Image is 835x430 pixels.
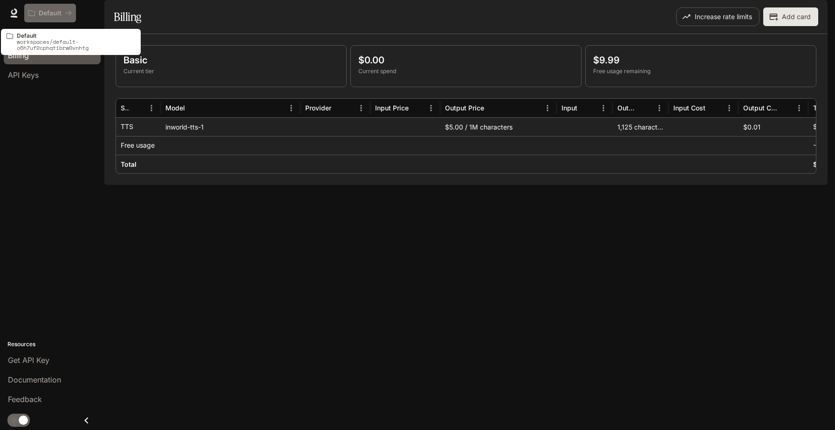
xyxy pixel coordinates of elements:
button: Sort [578,101,592,115]
button: Menu [424,101,438,115]
button: All workspaces [24,4,76,22]
div: Input Cost [673,104,705,112]
button: Menu [792,101,806,115]
div: Model [165,104,185,112]
button: Menu [354,101,368,115]
div: Service [121,104,130,112]
h1: Billing [114,7,141,26]
div: Input Price [375,104,409,112]
div: Input [561,104,577,112]
button: Menu [284,101,298,115]
button: Sort [332,101,346,115]
button: Sort [186,101,200,115]
div: 1,125 characters [613,117,669,136]
p: Default [17,33,135,39]
div: $5.00 / 1M characters [440,117,557,136]
p: $0.01 [813,122,830,131]
button: Increase rate limits [676,7,760,26]
p: Default [39,9,62,17]
p: TTS [121,122,133,131]
p: Free usage remaining [593,67,808,75]
div: Output Price [445,104,484,112]
div: Output [617,104,637,112]
button: Sort [485,101,499,115]
button: Sort [130,101,144,115]
div: inworld-tts-1 [161,117,301,136]
p: Free usage [121,141,155,150]
p: $9.99 [593,53,808,67]
p: $0.00 [358,53,574,67]
p: Current spend [358,67,574,75]
p: workspaces/default-o6h7uf2cphqtibrw0vnhtg [17,39,135,51]
button: Add card [763,7,818,26]
button: Sort [778,101,792,115]
div: Output Cost [743,104,777,112]
button: Menu [652,101,666,115]
button: Menu [144,101,158,115]
div: $0.01 [739,117,808,136]
button: Sort [706,101,720,115]
button: Sort [410,101,424,115]
p: Basic [123,53,339,67]
button: Menu [722,101,736,115]
div: Provider [305,104,331,112]
p: Current tier [123,67,339,75]
h6: Total [121,160,137,169]
button: Sort [638,101,652,115]
button: Menu [596,101,610,115]
h6: $0.00 [813,160,832,169]
button: Menu [541,101,554,115]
